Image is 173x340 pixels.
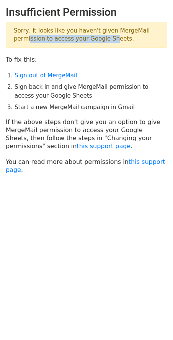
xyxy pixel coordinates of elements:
p: To fix this: [6,56,167,64]
a: this support page [77,142,131,150]
p: You can read more about permissions in . [6,158,167,174]
p: Sorry, it looks like you haven't given MergeMail permission to access your Google Sheets. [6,22,167,48]
li: Sign back in and give MergeMail permission to access your Google Sheets [15,83,167,100]
p: If the above steps don't give you an option to give MergeMail permission to access your Google Sh... [6,118,167,150]
h2: Insufficient Permission [6,6,167,19]
li: Start a new MergeMail campaign in Gmail [15,103,167,112]
a: Sign out of MergeMail [15,72,77,79]
iframe: Chat Widget [135,303,173,340]
a: this support page [6,158,165,173]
